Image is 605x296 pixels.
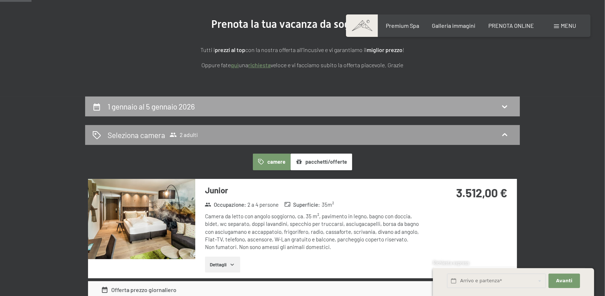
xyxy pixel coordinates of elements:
strong: Superficie : [284,201,320,209]
strong: prezzi al top [215,46,246,53]
a: richiesta [249,61,271,68]
strong: miglior prezzo [367,46,403,53]
span: Menu [561,22,576,29]
h2: 1 gennaio al 5 gennaio 2026 [108,102,195,111]
button: Avanti [548,274,580,288]
span: 2 a 4 persone [247,201,279,209]
a: PRENOTA ONLINE [488,22,534,29]
span: 35 m² [322,201,334,209]
p: Tutti i con la nostra offerta all'incusive e vi garantiamo il ! [121,45,484,55]
div: Offerta prezzo giornaliero [101,286,177,294]
img: mss_renderimg.php [88,179,195,259]
a: Galleria immagini [432,22,476,29]
span: Avanti [556,278,572,284]
button: Dettagli [205,257,240,273]
span: Prenota la tua vacanza da sogno online [212,18,394,30]
div: Camera da letto con angolo soggiorno, ca. 35 m², pavimento in legno, bagno con doccia, bidet, wc ... [205,213,421,251]
button: pacchetti/offerte [291,154,352,170]
span: 2 adulti [170,131,198,138]
a: quì [231,61,239,68]
strong: Occupazione : [205,201,246,209]
strong: 3.512,00 € [456,186,507,200]
p: Oppure fate una veloce e vi facciamo subito la offerta piacevole. Grazie [121,60,484,70]
h3: Junior [205,185,421,196]
span: Richiesta express [433,260,469,266]
button: camere [253,154,291,170]
a: Premium Spa [386,22,419,29]
h2: Seleziona camera [108,130,165,140]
